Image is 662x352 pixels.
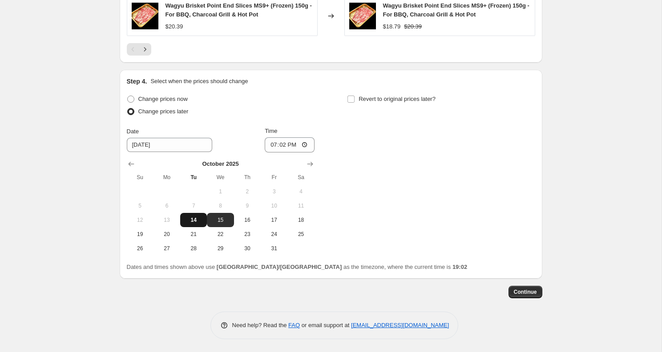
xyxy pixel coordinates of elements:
[130,202,150,209] span: 5
[234,227,261,241] button: Thursday October 23 2025
[153,170,180,184] th: Monday
[184,231,203,238] span: 21
[127,264,468,270] span: Dates and times shown above use as the timezone, where the current time is
[127,77,147,86] h2: Step 4.
[383,22,401,31] div: $18.79
[287,227,314,241] button: Saturday October 25 2025
[138,108,189,115] span: Change prices later
[349,3,376,29] img: 19a4c11857f78aaf6a30e1dfb8aa38e7DMJFfoiALvuy8ENwCSLAIDfd8RLLvZSl_80x.jpg
[153,241,180,256] button: Monday October 27 2025
[291,216,311,224] span: 18
[207,213,234,227] button: Wednesday October 15 2025
[157,245,177,252] span: 27
[264,245,284,252] span: 31
[264,231,284,238] span: 24
[130,231,150,238] span: 19
[234,170,261,184] th: Thursday
[264,216,284,224] span: 17
[132,3,158,29] img: 19a4c11857f78aaf6a30e1dfb8aa38e7DMJFfoiALvuy8ENwCSLAIDfd8RLLvZSl_80x.jpg
[153,199,180,213] button: Monday October 6 2025
[153,213,180,227] button: Monday October 13 2025
[180,227,207,241] button: Tuesday October 21 2025
[180,199,207,213] button: Tuesday October 7 2025
[300,322,351,328] span: or email support at
[238,216,257,224] span: 16
[184,202,203,209] span: 7
[264,202,284,209] span: 10
[264,188,284,195] span: 3
[452,264,467,270] b: 19:02
[127,199,153,213] button: Sunday October 5 2025
[217,264,342,270] b: [GEOGRAPHIC_DATA]/[GEOGRAPHIC_DATA]
[261,213,287,227] button: Friday October 17 2025
[207,170,234,184] th: Wednesday
[264,174,284,181] span: Fr
[287,199,314,213] button: Saturday October 11 2025
[234,241,261,256] button: Thursday October 30 2025
[127,43,151,56] nav: Pagination
[157,174,177,181] span: Mo
[265,137,315,152] input: 12:00
[184,245,203,252] span: 28
[234,184,261,199] button: Thursday October 2 2025
[207,227,234,241] button: Wednesday October 22 2025
[351,322,449,328] a: [EMAIL_ADDRESS][DOMAIN_NAME]
[125,158,137,170] button: Show previous month, September 2025
[157,231,177,238] span: 20
[210,231,230,238] span: 22
[404,22,422,31] strike: $20.39
[210,174,230,181] span: We
[261,170,287,184] th: Friday
[127,213,153,227] button: Sunday October 12 2025
[210,202,230,209] span: 8
[383,2,529,18] span: Wagyu Brisket Point End Slices MS9+ (Frozen) 150g - For BBQ, Charcoal Grill & Hot Pot
[232,322,289,328] span: Need help? Read the
[210,188,230,195] span: 1
[261,227,287,241] button: Friday October 24 2025
[509,286,542,298] button: Continue
[130,174,150,181] span: Su
[153,227,180,241] button: Monday October 20 2025
[165,2,312,18] span: Wagyu Brisket Point End Slices MS9+ (Frozen) 150g - For BBQ, Charcoal Grill & Hot Pot
[304,158,316,170] button: Show next month, November 2025
[207,241,234,256] button: Wednesday October 29 2025
[234,213,261,227] button: Thursday October 16 2025
[514,288,537,296] span: Continue
[261,199,287,213] button: Friday October 10 2025
[238,202,257,209] span: 9
[261,241,287,256] button: Friday October 31 2025
[180,213,207,227] button: Today Tuesday October 14 2025
[238,245,257,252] span: 30
[238,231,257,238] span: 23
[359,96,436,102] span: Revert to original prices later?
[127,128,139,135] span: Date
[261,184,287,199] button: Friday October 3 2025
[139,43,151,56] button: Next
[287,170,314,184] th: Saturday
[210,245,230,252] span: 29
[157,202,177,209] span: 6
[238,174,257,181] span: Th
[165,22,183,31] div: $20.39
[130,245,150,252] span: 26
[238,188,257,195] span: 2
[288,322,300,328] a: FAQ
[291,202,311,209] span: 11
[287,213,314,227] button: Saturday October 18 2025
[180,170,207,184] th: Tuesday
[127,227,153,241] button: Sunday October 19 2025
[291,174,311,181] span: Sa
[138,96,188,102] span: Change prices now
[130,216,150,224] span: 12
[287,184,314,199] button: Saturday October 4 2025
[127,138,212,152] input: 10/14/2025
[234,199,261,213] button: Thursday October 9 2025
[291,231,311,238] span: 25
[127,170,153,184] th: Sunday
[150,77,248,86] p: Select when the prices should change
[184,216,203,224] span: 14
[207,184,234,199] button: Wednesday October 1 2025
[210,216,230,224] span: 15
[157,216,177,224] span: 13
[127,241,153,256] button: Sunday October 26 2025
